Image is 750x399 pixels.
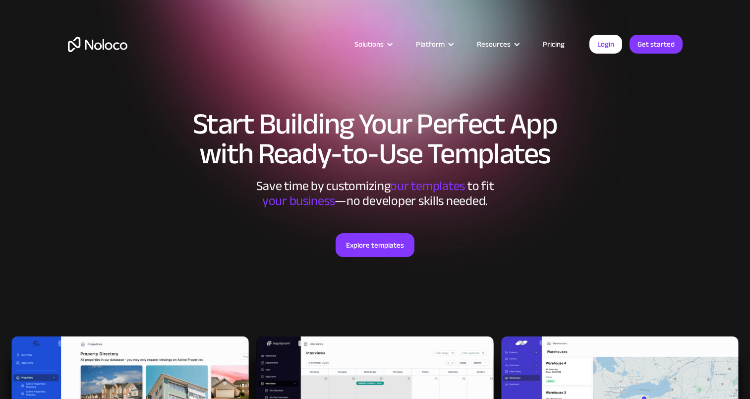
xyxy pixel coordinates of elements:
a: Login [589,35,622,54]
span: your business [262,189,335,213]
div: Save time by customizing to fit ‍ —no developer skills needed. [227,179,524,208]
a: Get started [630,35,683,54]
h1: Start Building Your Perfect App with Ready-to-Use Templates [68,109,683,169]
div: Resources [477,38,511,51]
span: our templates [390,174,465,198]
div: Solutions [342,38,404,51]
div: Solutions [354,38,384,51]
a: home [68,37,127,52]
div: Platform [416,38,445,51]
a: Pricing [530,38,577,51]
div: Platform [404,38,464,51]
div: Resources [464,38,530,51]
a: Explore templates [336,233,414,257]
